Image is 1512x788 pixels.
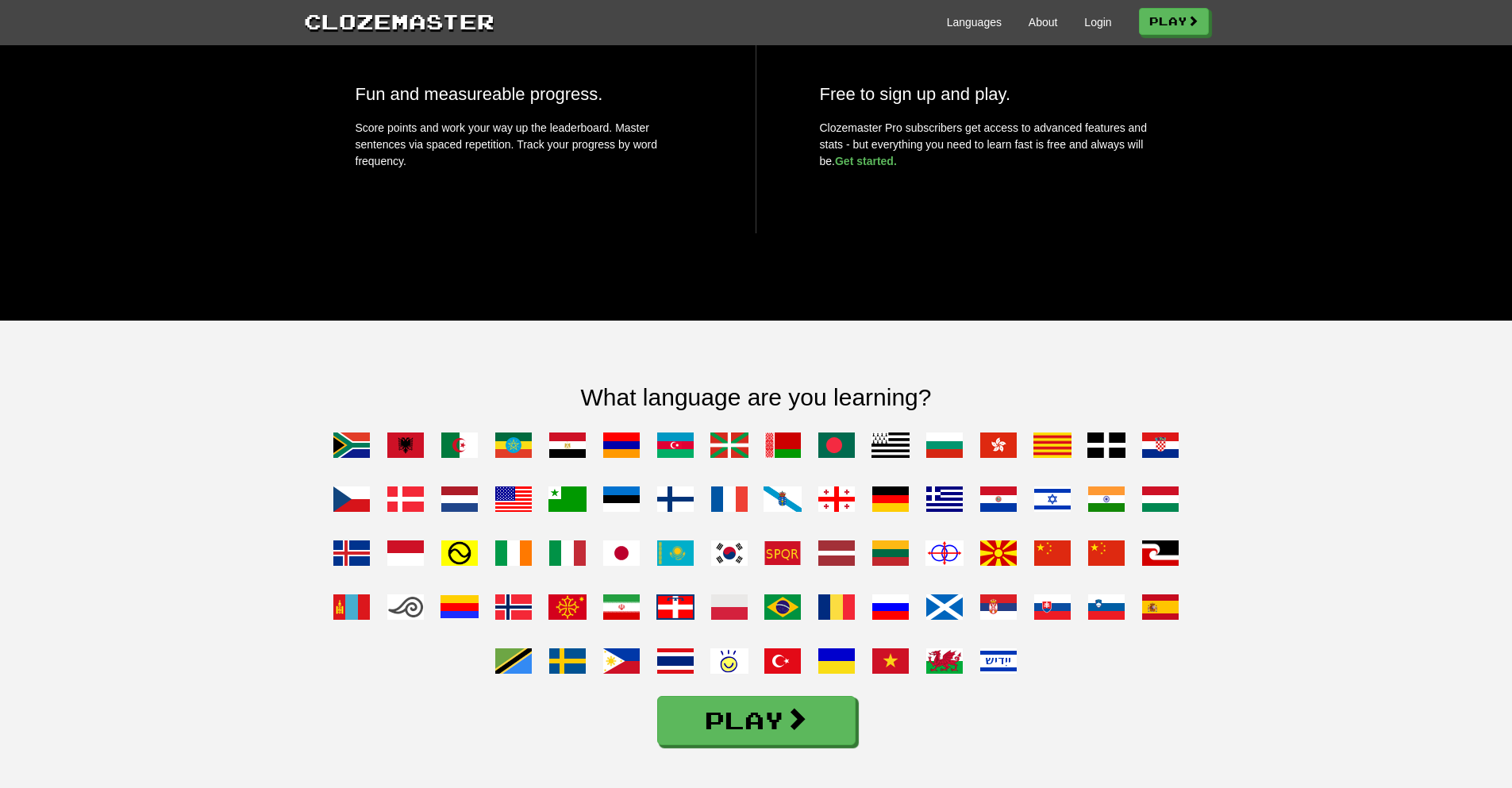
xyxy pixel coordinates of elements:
h2: Free to sign up and play. [820,84,1157,104]
a: Get started. [835,155,897,167]
p: Score points and work your way up the leaderboard. Master sentences via spaced repetition. Track ... [356,120,692,170]
h2: What language are you learning? [304,384,1209,410]
a: Clozemaster [304,6,494,36]
a: Play [1139,8,1209,35]
a: About [1029,14,1058,30]
h2: Fun and measureable progress. [356,84,692,104]
a: Login [1084,14,1111,30]
p: Clozemaster Pro subscribers get access to advanced features and stats - but everything you need t... [820,120,1157,170]
a: Languages [947,14,1002,30]
a: Play [657,696,856,745]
